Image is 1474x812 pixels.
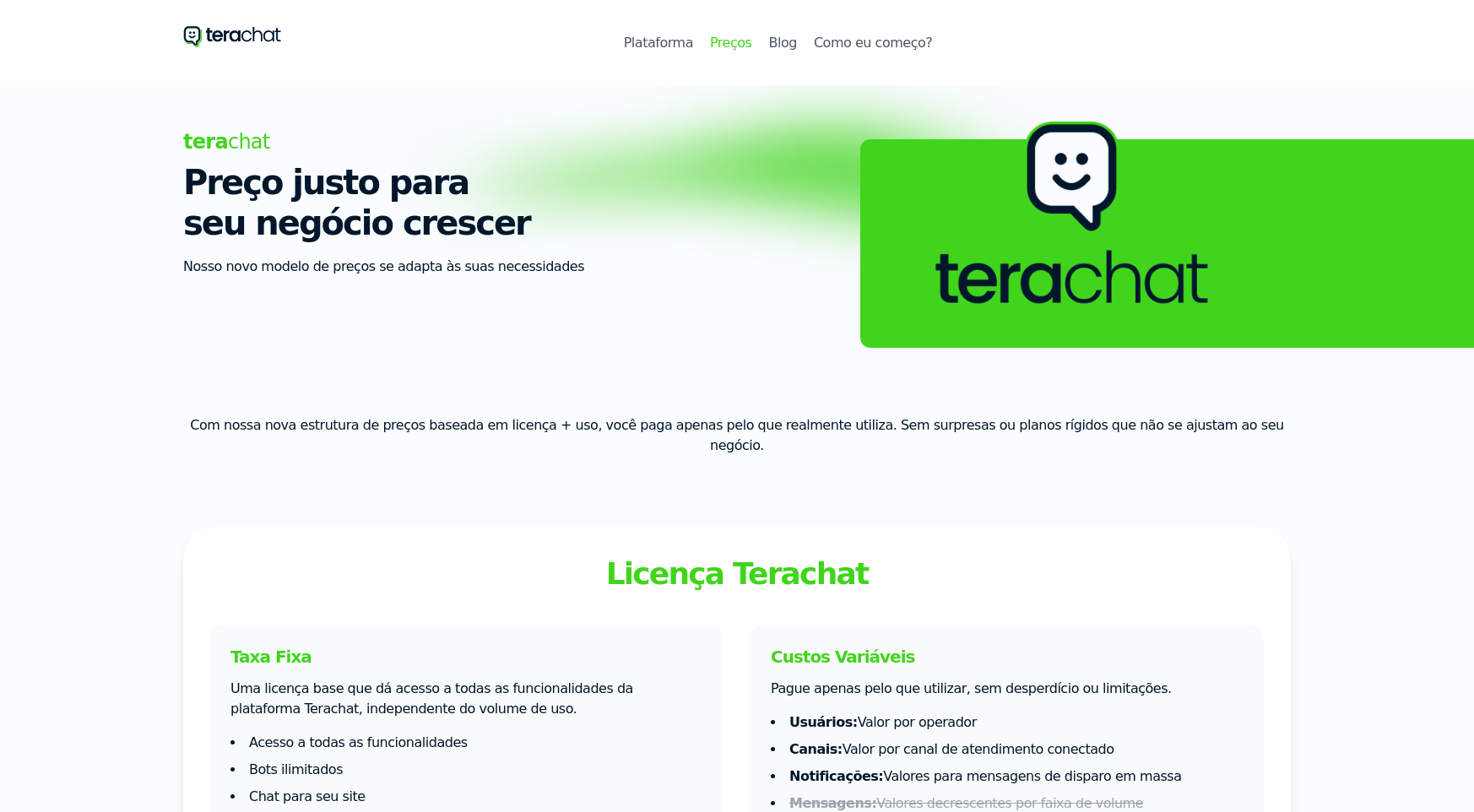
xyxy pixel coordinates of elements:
[771,712,1244,733] li: Valor por operador
[789,795,1143,811] del: Valores decrescentes por faixa de volume
[771,766,1244,787] li: Valores para mensagens de disparo em massa
[789,714,858,730] span: Usuários:
[624,33,693,53] a: Plataforma
[789,768,883,784] span: Notificações:
[710,33,751,53] a: Preços
[771,645,1244,669] h4: Custos Variáveis
[854,122,1291,307] img: Ícone do TeraChat
[183,122,584,162] span: chat
[230,679,703,719] p: Uma licença base que dá acesso a todas as funcionalidades da plataforma Terachat, independente do...
[230,787,703,807] li: Chat para seu site
[183,257,584,277] span: Nosso novo modelo de preços se adapta às suas necessidades
[183,162,584,243] h1: Preço justo para seu negócio crescer
[230,645,703,669] h4: Taxa Fixa
[771,679,1244,699] p: Pague apenas pelo que utilizar, sem desperdício ou limitações.
[183,20,282,51] a: Ir para o início
[230,733,703,753] li: Acesso a todas as funcionalidades
[768,33,796,53] a: Blog
[789,741,843,757] span: Canais:
[183,415,1291,456] p: Com nossa nova estrutura de preços baseada em licença + uso, você paga apenas pelo que realmente ...
[210,557,1264,591] h3: Licença Terachat
[183,130,228,154] b: tera
[771,739,1244,760] li: Valor por canal de atendimento conectado
[789,795,876,811] span: Mensagens:
[230,760,703,780] li: Bots ilimitados
[814,33,932,53] a: Como eu começo?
